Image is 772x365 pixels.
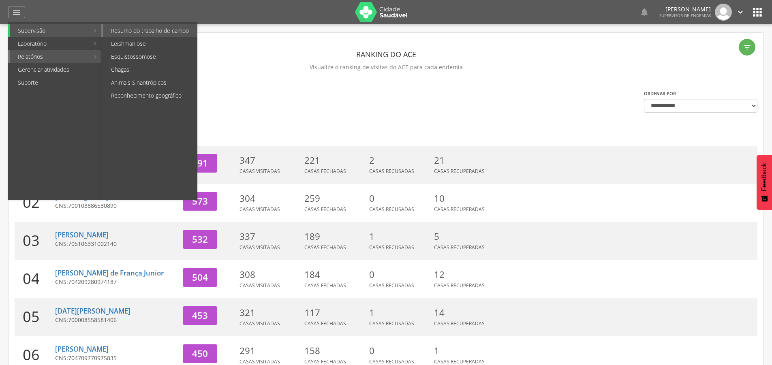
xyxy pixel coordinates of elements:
span: Casas Recusadas [369,320,414,327]
span: 704709770975835 [68,354,117,362]
i:  [751,6,764,19]
a: Leishmaniose [103,37,197,50]
a: Resumo do trabalho de campo [103,24,197,37]
p: 12 [434,268,495,281]
p: 158 [304,344,365,357]
p: 304 [240,192,300,205]
header: Ranking do ACE [15,47,757,62]
a: Laboratório [10,37,89,50]
p: 259 [304,192,365,205]
span: Casas Recuperadas [434,320,485,327]
p: Visualize o ranking de visitas do ACE para cada endemia [15,62,757,73]
span: 453 [192,309,208,322]
span: Supervisor de Endemias [659,13,711,18]
span: Casas Visitadas [240,168,280,175]
span: 573 [192,195,208,207]
span: Casas Visitadas [240,358,280,365]
p: 0 [369,268,430,281]
label: Ordenar por [644,90,676,97]
a: [PERSON_NAME] [55,344,109,354]
span: Casas Recuperadas [434,206,485,213]
span: Casas Fechadas [304,168,346,175]
a: Supervisão [10,24,89,37]
span: Casas Fechadas [304,244,346,251]
div: Filtro [739,39,755,55]
p: 117 [304,306,365,319]
span: Casas Recusadas [369,168,414,175]
span: 704209280974187 [68,278,117,286]
a:  [639,4,649,21]
p: 308 [240,268,300,281]
span: Feedback [761,163,768,191]
span: 705106331002140 [68,240,117,248]
a:  [736,4,745,21]
p: 321 [240,306,300,319]
p: 10 [434,192,495,205]
span: Casas Fechadas [304,282,346,289]
p: 21 [434,154,495,167]
a: [PERSON_NAME] [55,192,109,201]
button: Feedback - Mostrar pesquisa [757,155,772,210]
p: CNS: [55,240,177,248]
span: 591 [192,157,208,169]
span: Casas Visitadas [240,244,280,251]
a: Reconhecimento geográfico [103,89,197,102]
p: [PERSON_NAME] [659,6,711,12]
i:  [736,8,745,17]
i:  [639,7,649,17]
p: 347 [240,154,300,167]
span: Casas Fechadas [304,358,346,365]
p: 184 [304,268,365,281]
a: Esquistossomose [103,50,197,63]
span: Casas Recusadas [369,244,414,251]
p: 337 [240,230,300,243]
p: 5 [434,230,495,243]
div: 02 [15,184,55,222]
span: Casas Fechadas [304,320,346,327]
span: 700108886530890 [68,202,117,209]
span: Casas Recusadas [369,206,414,213]
a: Suporte [10,76,101,89]
span: Casas Visitadas [240,282,280,289]
a: Chagas [103,63,197,76]
a: Gerenciar atividades [10,63,101,76]
i:  [743,43,751,51]
p: 1 [369,230,430,243]
p: CNS: [55,316,177,324]
span: Casas Recusadas [369,282,414,289]
a: [PERSON_NAME] [55,230,109,239]
div: 03 [15,222,55,260]
span: 450 [192,347,208,360]
span: Casas Recuperadas [434,282,485,289]
p: 1 [369,306,430,319]
span: 700008558581406 [68,316,117,324]
p: CNS: [55,278,177,286]
p: CNS: [55,202,177,210]
p: 0 [369,192,430,205]
p: 14 [434,306,495,319]
a: [DATE][PERSON_NAME] [55,306,130,316]
span: 532 [192,233,208,245]
span: Casas Fechadas [304,206,346,213]
p: 221 [304,154,365,167]
div: 05 [15,298,55,336]
p: 2 [369,154,430,167]
span: Casas Recuperadas [434,168,485,175]
a: [PERSON_NAME] de França Junior [55,268,164,277]
p: CNS: [55,354,177,362]
span: Casas Recuperadas [434,244,485,251]
p: 1 [434,344,495,357]
span: Casas Visitadas [240,320,280,327]
a:  [8,6,25,18]
p: 0 [369,344,430,357]
span: Casas Recusadas [369,358,414,365]
span: Casas Visitadas [240,206,280,213]
p: 291 [240,344,300,357]
div: 04 [15,260,55,298]
a: Relatórios [10,50,89,63]
span: Casas Recuperadas [434,358,485,365]
p: 189 [304,230,365,243]
i:  [12,7,21,17]
span: 504 [192,271,208,284]
a: Animais Sinantrópicos [103,76,197,89]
